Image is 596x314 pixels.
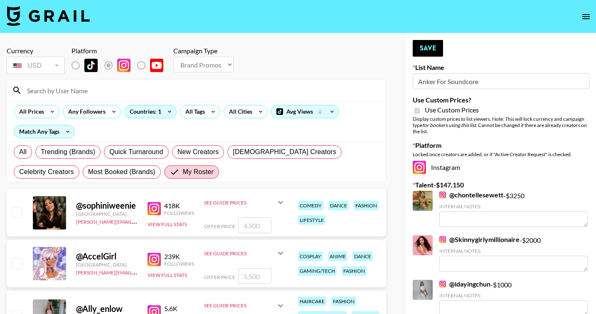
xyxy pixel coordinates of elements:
div: All Prices [14,105,46,118]
div: Countries: 1 [125,105,176,118]
div: Internal Notes: [439,203,588,209]
img: Grail Talent [7,6,90,26]
div: @ Ally_enlow [76,304,138,314]
img: Instagram [148,202,161,215]
div: [GEOGRAPHIC_DATA] [76,262,138,268]
div: @ sophiniweenie [76,200,138,211]
input: Search by User Name [22,84,381,97]
div: - $ 3250 [439,191,588,227]
div: Internal Notes: [439,248,588,254]
div: @ AccelGirl [76,251,138,262]
div: All Cities [224,105,254,118]
div: cosplay [298,252,323,261]
button: View Full Stats [148,221,187,227]
button: open drawer [578,8,594,25]
input: 5,500 [238,268,271,284]
div: - $ 2000 [439,235,588,272]
div: fashion [354,201,379,210]
button: Save [413,40,443,57]
a: @Skinnygirlymillionaire [439,235,520,244]
label: Use Custom Prices? [413,96,589,104]
div: 418K [164,202,194,210]
span: Quick Turnaround [109,147,163,157]
span: All [19,147,27,157]
div: anime [328,252,347,261]
a: [PERSON_NAME][EMAIL_ADDRESS][PERSON_NAME][DOMAIN_NAME] [76,268,239,276]
div: Platform [71,47,170,55]
div: Any Followers [63,105,107,118]
div: Followers [164,261,194,267]
div: Campaign Type [173,47,234,55]
div: Match Any Tags [14,125,74,138]
input: 4,500 [238,217,271,233]
span: Offer Price: [204,274,236,280]
span: New Creators [177,147,219,157]
div: USD [8,58,63,73]
img: YouTube [150,59,163,72]
div: 5.6K [164,304,194,313]
img: Instagram [117,59,131,72]
em: for bookers using this list [422,122,476,128]
div: dance [328,201,349,210]
img: Instagram [148,253,161,266]
div: fashion [342,266,367,276]
span: Offer Price: [204,223,236,229]
span: Trending (Brands) [41,147,95,157]
img: Instagram [413,161,426,174]
label: List Name [413,63,589,72]
span: Celebrity Creators [19,167,74,177]
span: My Roster [183,167,214,177]
div: lifestyle [298,215,325,225]
span: Use Custom Prices [425,106,479,114]
div: fashion [331,297,356,306]
label: Platform [413,141,589,150]
div: Followers [164,210,194,216]
a: @chontellesewett [439,191,503,199]
img: Instagram [439,192,446,198]
div: 239K [164,252,194,261]
div: All Tags [180,105,207,118]
div: See Guide Prices [204,199,276,206]
div: Avg Views [271,105,339,118]
div: [GEOGRAPHIC_DATA] [76,211,138,217]
div: See Guide Prices [204,192,286,212]
div: See Guide Prices [204,302,276,309]
div: Locked once creators are added, or if "Active Creator Request" is checked. [413,151,589,157]
div: Currency [7,47,65,55]
div: See Guide Prices [204,250,276,257]
div: Currency is locked to USD [7,55,65,76]
img: TikTok [84,59,98,72]
img: Instagram [439,236,446,243]
div: Display custom prices to list viewers. Note: This will lock currency and campaign type . Cannot b... [413,116,589,135]
img: Instagram [439,281,446,287]
a: [PERSON_NAME][EMAIL_ADDRESS][PERSON_NAME][DOMAIN_NAME] [76,217,239,225]
div: haircare [298,297,326,306]
div: dance [352,252,373,261]
span: Most Booked (Brands) [88,167,155,177]
div: comedy [298,201,323,210]
a: @idayingchun [439,280,490,288]
div: See Guide Prices [204,243,286,263]
label: Talent - $ 147,150 [413,181,589,189]
div: Instagram [413,161,589,174]
span: [DEMOGRAPHIC_DATA] Creators [233,147,336,157]
div: gaming/tech [298,266,337,276]
div: Internal Notes: [439,292,588,299]
button: View Full Stats [148,272,187,278]
div: List locked to Instagram. [71,57,170,74]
